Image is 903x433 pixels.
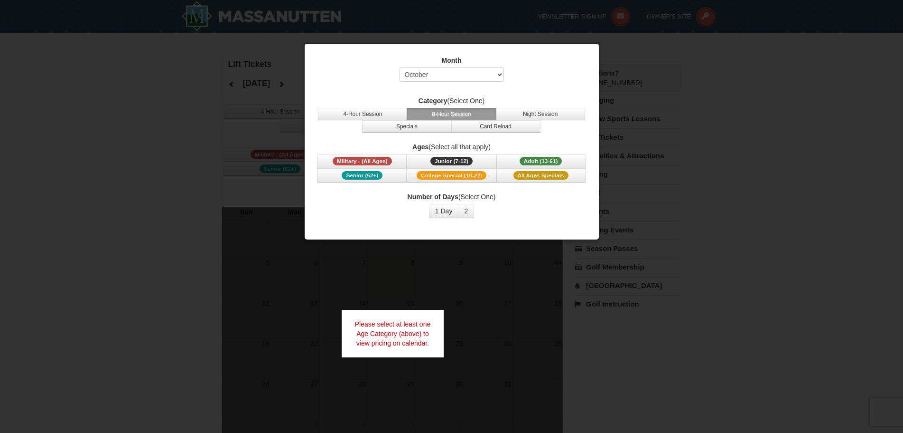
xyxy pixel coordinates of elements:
[417,171,486,180] span: College Special (18-22)
[408,193,458,201] strong: Number of Days
[317,192,587,202] label: (Select One)
[412,143,428,151] strong: Ages
[407,108,496,120] button: 8-Hour Session
[496,154,586,168] button: Adult (13-61)
[451,120,540,133] button: Card Reload
[513,171,568,180] span: All Ages Specials
[496,108,585,120] button: Night Session
[317,154,407,168] button: Military - (All Ages)
[496,168,586,183] button: All Ages Specials
[407,168,496,183] button: College Special (18-22)
[429,204,459,218] button: 1 Day
[317,142,587,152] label: (Select all that apply)
[333,157,392,165] span: Military - (All Ages)
[430,157,473,165] span: Junior (7-12)
[442,57,462,64] strong: Month
[342,310,444,357] div: Please select at least one Age Category (above) to view pricing on calendar.
[342,171,382,180] span: Senior (62+)
[407,154,496,168] button: Junior (7-12)
[362,120,451,133] button: Specials
[317,168,407,183] button: Senior (62+)
[520,157,562,165] span: Adult (13-61)
[458,204,474,218] button: 2
[317,96,587,106] label: (Select One)
[318,108,407,120] button: 4-Hour Session
[419,97,447,105] strong: Category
